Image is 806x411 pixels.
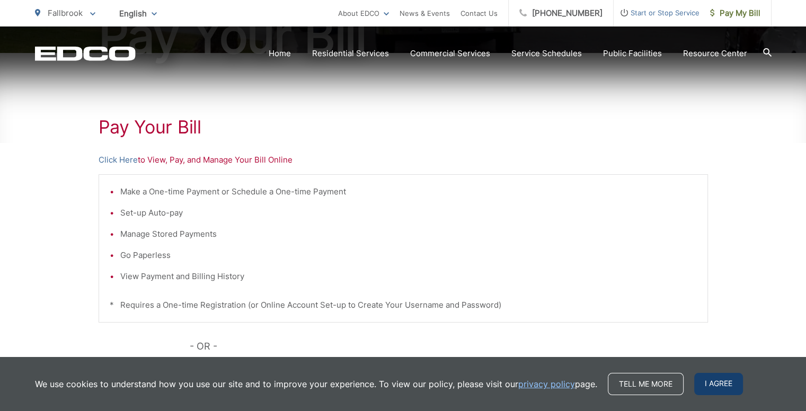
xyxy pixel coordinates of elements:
span: I agree [694,373,743,395]
a: Tell me more [608,373,684,395]
a: EDCD logo. Return to the homepage. [35,46,136,61]
a: About EDCO [338,7,389,20]
li: Make a One-time Payment or Schedule a One-time Payment [120,185,697,198]
p: We use cookies to understand how you use our site and to improve your experience. To view our pol... [35,378,597,390]
p: * Requires a One-time Registration (or Online Account Set-up to Create Your Username and Password) [110,299,697,311]
h1: Pay Your Bill [99,117,708,138]
p: - OR - [190,338,708,354]
li: Manage Stored Payments [120,228,697,240]
a: Public Facilities [603,47,662,60]
a: Contact Us [460,7,498,20]
span: English [111,4,165,23]
a: Click Here [99,154,138,166]
span: Pay My Bill [710,7,760,20]
a: Service Schedules [511,47,582,60]
a: Commercial Services [410,47,490,60]
a: Home [269,47,291,60]
li: Go Paperless [120,249,697,262]
a: privacy policy [518,378,575,390]
li: View Payment and Billing History [120,270,697,283]
a: News & Events [400,7,450,20]
span: Fallbrook [48,8,83,18]
p: to View, Pay, and Manage Your Bill Online [99,154,708,166]
a: Residential Services [312,47,389,60]
li: Set-up Auto-pay [120,207,697,219]
a: Resource Center [683,47,747,60]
